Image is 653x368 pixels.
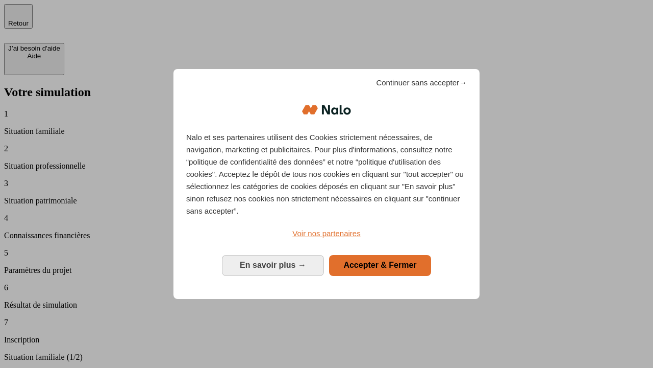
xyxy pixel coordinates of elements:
span: Accepter & Fermer [343,261,416,269]
div: Bienvenue chez Nalo Gestion du consentement [173,69,480,298]
p: Nalo et ses partenaires utilisent des Cookies strictement nécessaires, de navigation, marketing e... [186,131,467,217]
img: Logo [302,95,351,125]
button: En savoir plus: Configurer vos consentements [222,255,324,275]
span: Continuer sans accepter→ [376,77,467,89]
span: Voir nos partenaires [292,229,360,238]
span: En savoir plus → [240,261,306,269]
button: Accepter & Fermer: Accepter notre traitement des données et fermer [329,255,431,275]
a: Voir nos partenaires [186,227,467,240]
